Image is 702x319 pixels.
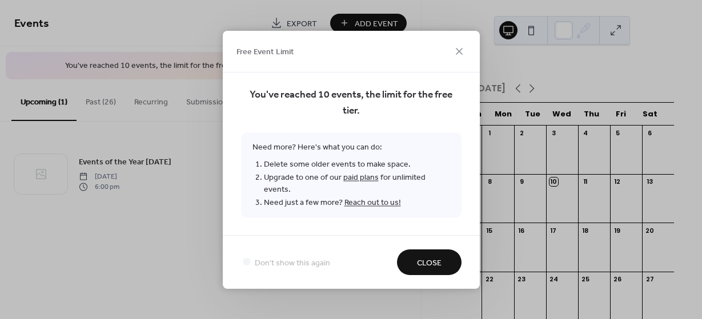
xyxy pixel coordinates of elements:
[255,257,330,269] span: Don't show this again
[236,46,294,58] span: Free Event Limit
[241,87,462,119] span: You've reached 10 events, the limit for the free tier.
[264,158,450,171] li: Delete some older events to make space.
[343,169,379,185] a: paid plans
[397,249,462,275] button: Close
[241,132,462,217] span: Need more? Here's what you can do:
[417,257,442,269] span: Close
[264,196,450,209] li: Need just a few more?
[344,195,401,210] a: Reach out to us!
[264,171,450,196] li: Upgrade to one of our for unlimited events.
